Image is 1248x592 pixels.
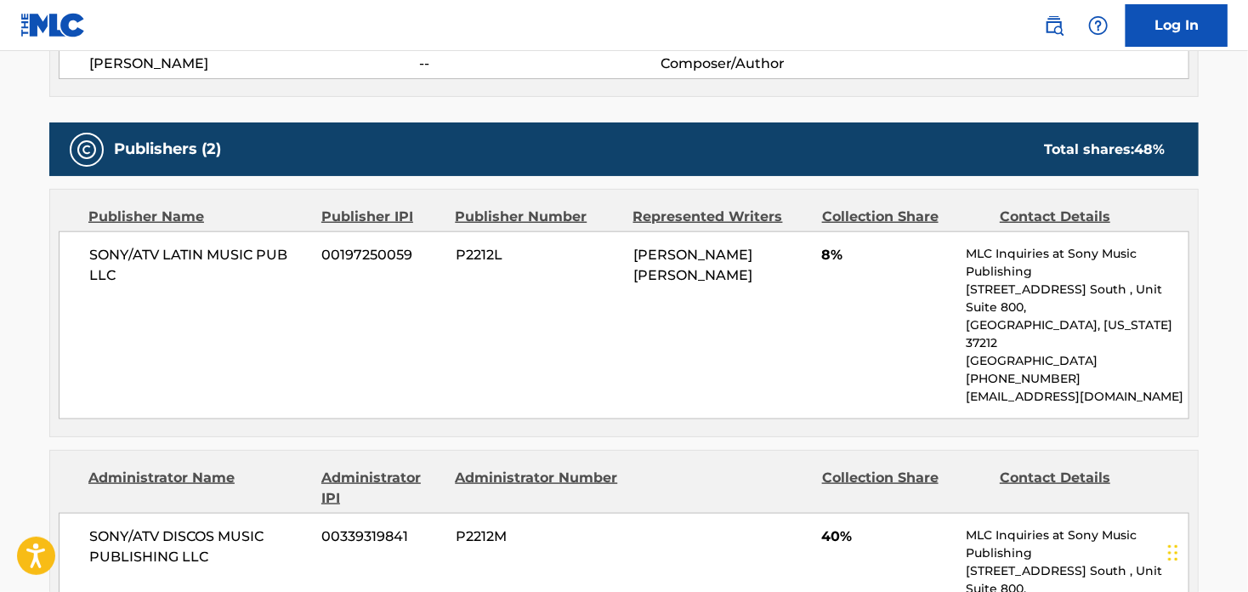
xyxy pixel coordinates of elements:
[1134,141,1165,157] span: 48 %
[321,207,442,227] div: Publisher IPI
[967,370,1188,388] p: [PHONE_NUMBER]
[77,139,97,160] img: Publishers
[89,245,309,286] span: SONY/ATV LATIN MUSIC PUB LLC
[322,527,443,547] span: 00339319841
[456,527,621,547] span: P2212M
[661,54,881,74] span: Composer/Author
[89,54,419,74] span: [PERSON_NAME]
[1088,15,1109,36] img: help
[1044,15,1064,36] img: search
[1168,527,1178,578] div: Drag
[1126,4,1228,47] a: Log In
[1000,468,1165,509] div: Contact Details
[822,245,954,265] span: 8%
[322,245,443,265] span: 00197250059
[455,207,620,227] div: Publisher Number
[822,468,987,509] div: Collection Share
[1044,139,1165,160] div: Total shares:
[822,207,987,227] div: Collection Share
[321,468,442,509] div: Administrator IPI
[967,245,1188,281] p: MLC Inquiries at Sony Music Publishing
[1081,9,1115,43] div: Help
[967,316,1188,352] p: [GEOGRAPHIC_DATA], [US_STATE] 37212
[633,247,752,283] span: [PERSON_NAME] [PERSON_NAME]
[633,207,809,227] div: Represented Writers
[967,281,1188,316] p: [STREET_ADDRESS] South , Unit Suite 800,
[88,468,309,509] div: Administrator Name
[1037,9,1071,43] a: Public Search
[822,527,954,547] span: 40%
[419,54,661,74] span: --
[1000,207,1165,227] div: Contact Details
[1163,510,1248,592] iframe: Chat Widget
[456,245,621,265] span: P2212L
[967,388,1188,406] p: [EMAIL_ADDRESS][DOMAIN_NAME]
[967,352,1188,370] p: [GEOGRAPHIC_DATA]
[114,139,221,159] h5: Publishers (2)
[20,13,86,37] img: MLC Logo
[89,527,309,567] span: SONY/ATV DISCOS MUSIC PUBLISHING LLC
[88,207,309,227] div: Publisher Name
[455,468,620,509] div: Administrator Number
[967,527,1188,562] p: MLC Inquiries at Sony Music Publishing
